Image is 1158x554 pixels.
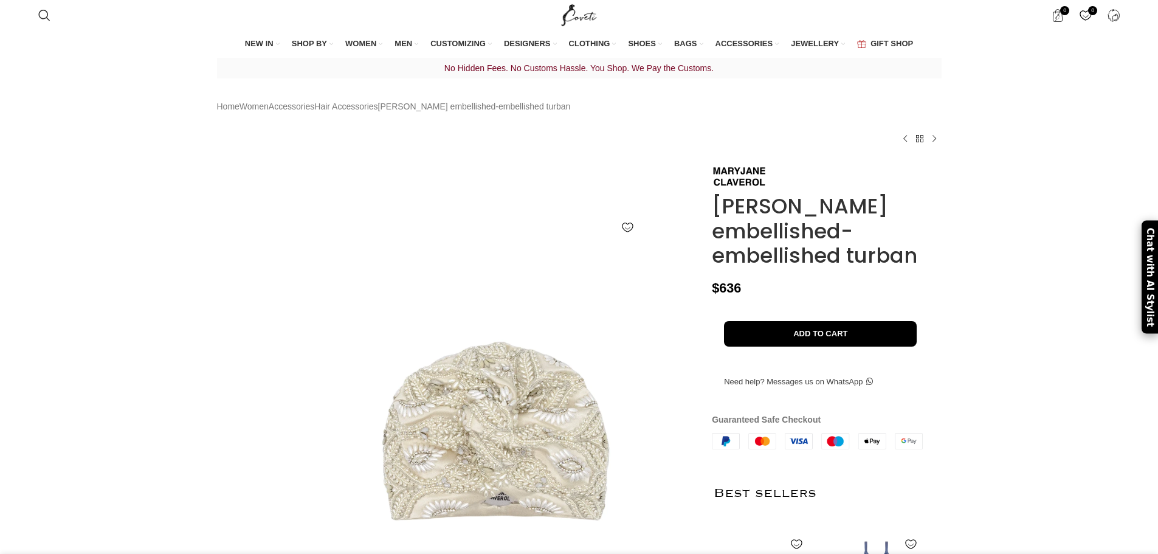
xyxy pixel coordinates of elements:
[245,32,280,57] a: NEW IN
[715,38,773,49] span: ACCESSORIES
[345,38,376,49] span: WOMEN
[559,10,599,19] a: Site logo
[430,32,492,57] a: CUSTOMIZING
[712,280,719,296] span: $
[314,100,377,113] a: Hair Accessories
[217,100,240,113] a: Home
[1073,3,1098,27] a: 0
[292,32,333,57] a: SHOP BY
[628,38,656,49] span: SHOES
[791,38,839,49] span: JEWELLERY
[674,32,703,57] a: BAGS
[395,38,412,49] span: MEN
[269,100,314,113] a: Accessories
[430,38,486,49] span: CUSTOMIZING
[214,241,288,312] img: Coveti
[714,462,925,525] h2: Best sellers
[345,32,382,57] a: WOMEN
[674,38,697,49] span: BAGS
[240,100,269,113] a: Women
[870,38,913,49] span: GIFT SHOP
[217,100,571,113] nav: Breadcrumb
[569,38,610,49] span: CLOTHING
[1045,3,1070,27] a: 0
[712,433,923,450] img: guaranteed-safe-checkout-bordered.j
[504,38,551,49] span: DESIGNERS
[378,100,571,113] span: [PERSON_NAME] embellished-embellished turban
[927,132,942,147] a: Next product
[898,132,912,147] a: Previous product
[724,321,917,347] button: Add to cart
[715,32,779,57] a: ACCESSORIES
[1073,3,1098,27] div: My Wishlist
[791,32,845,57] a: JEWELLERY
[857,32,913,57] a: GIFT SHOP
[569,32,616,57] a: CLOTHING
[292,38,327,49] span: SHOP BY
[712,369,884,395] a: Need help? Messages us on WhatsApp
[712,194,941,268] h1: [PERSON_NAME] embellished-embellished turban
[395,32,418,57] a: MEN
[712,415,821,424] strong: Guaranteed Safe Checkout
[712,165,767,188] img: Mary Jane Claverol
[857,40,866,48] img: GiftBag
[214,317,288,389] img: Maryjane turban
[217,60,942,76] p: No Hidden Fees. No Customs Hassle. You Shop. We Pay the Customs.
[628,32,662,57] a: SHOES
[504,32,557,57] a: DESIGNERS
[214,395,288,466] img: Maryjane turban Claverol
[1060,6,1069,15] span: 0
[245,38,274,49] span: NEW IN
[712,280,741,296] bdi: 636
[32,3,57,27] a: Search
[1088,6,1097,15] span: 0
[32,32,1126,57] div: Main navigation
